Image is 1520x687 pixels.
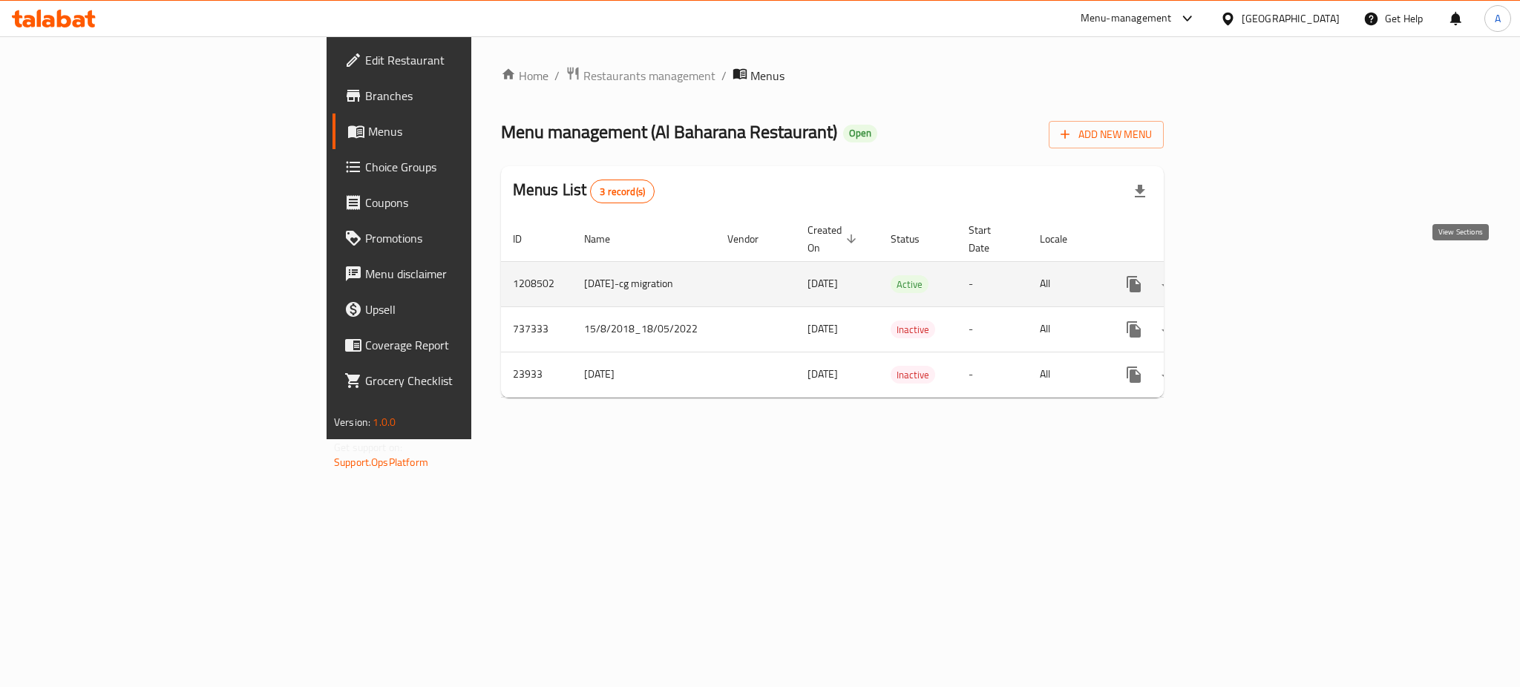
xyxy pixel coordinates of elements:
span: [DATE] [807,364,838,384]
li: / [721,67,727,85]
button: Change Status [1152,266,1187,302]
div: [GEOGRAPHIC_DATA] [1242,10,1340,27]
div: Open [843,125,877,142]
span: Menus [368,122,569,140]
span: Active [891,276,928,293]
a: Menu disclaimer [332,256,580,292]
h2: Menus List [513,179,655,203]
th: Actions [1104,217,1271,262]
td: All [1028,306,1104,352]
td: All [1028,352,1104,397]
td: - [957,261,1028,306]
button: more [1116,312,1152,347]
nav: breadcrumb [501,66,1164,85]
span: Inactive [891,321,935,338]
span: Get support on: [334,438,402,457]
span: Locale [1040,230,1087,248]
span: [DATE] [807,274,838,293]
div: Total records count [590,180,655,203]
span: Menus [750,67,784,85]
button: more [1116,357,1152,392]
span: Open [843,127,877,139]
span: Coupons [365,194,569,211]
a: Coverage Report [332,327,580,363]
span: Start Date [969,221,1010,257]
div: Inactive [891,366,935,384]
td: [DATE] [572,352,715,397]
span: 3 record(s) [591,185,654,199]
span: Add New Menu [1061,125,1152,144]
div: Active [891,275,928,293]
button: more [1116,266,1152,302]
span: 1.0.0 [373,412,396,432]
span: Name [584,230,629,248]
td: All [1028,261,1104,306]
a: Grocery Checklist [332,363,580,398]
span: A [1495,10,1501,27]
span: Choice Groups [365,158,569,176]
span: Edit Restaurant [365,51,569,69]
a: Promotions [332,220,580,256]
span: Menu disclaimer [365,265,569,283]
a: Upsell [332,292,580,327]
a: Coupons [332,185,580,220]
span: Menu management ( Al Baharana Restaurant ) [501,115,837,148]
span: Inactive [891,366,935,384]
a: Support.OpsPlatform [334,453,428,472]
span: [DATE] [807,319,838,338]
a: Restaurants management [566,66,715,85]
span: Promotions [365,229,569,247]
td: [DATE]-cg migration [572,261,715,306]
a: Menus [332,114,580,149]
a: Edit Restaurant [332,42,580,78]
div: Menu-management [1081,10,1172,27]
button: Change Status [1152,357,1187,392]
span: Created On [807,221,861,257]
a: Choice Groups [332,149,580,185]
span: Version: [334,412,370,432]
span: Upsell [365,300,569,318]
span: Grocery Checklist [365,372,569,389]
span: ID [513,230,541,248]
span: Restaurants management [583,67,715,85]
div: Export file [1122,174,1158,209]
span: Branches [365,87,569,105]
button: Change Status [1152,312,1187,347]
td: - [957,306,1028,352]
button: Add New Menu [1049,121,1164,148]
td: - [957,352,1028,397]
a: Branches [332,78,580,114]
span: Coverage Report [365,336,569,354]
td: 15/8/2018_18/05/2022 [572,306,715,352]
table: enhanced table [501,217,1271,398]
span: Status [891,230,939,248]
span: Vendor [727,230,778,248]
